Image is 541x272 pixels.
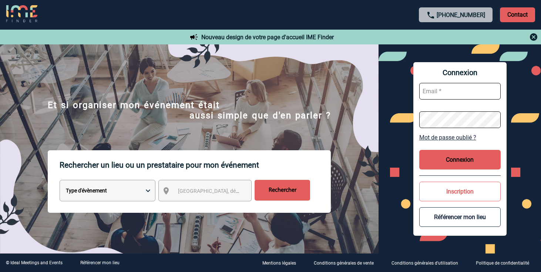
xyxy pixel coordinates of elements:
[500,7,535,22] p: Contact
[419,68,501,77] span: Connexion
[419,134,501,141] a: Mot de passe oublié ?
[255,180,310,201] input: Rechercher
[470,259,541,266] a: Politique de confidentialité
[419,182,501,201] button: Inscription
[426,11,435,20] img: call-24-px.png
[262,261,296,266] p: Mentions légales
[392,261,458,266] p: Conditions générales d'utilisation
[308,259,386,266] a: Conditions générales de vente
[437,11,485,19] a: [PHONE_NUMBER]
[178,188,281,194] span: [GEOGRAPHIC_DATA], département, région...
[419,150,501,169] button: Connexion
[386,259,470,266] a: Conditions générales d'utilisation
[476,261,529,266] p: Politique de confidentialité
[419,207,501,227] button: Référencer mon lieu
[60,150,331,180] p: Rechercher un lieu ou un prestataire pour mon événement
[314,261,374,266] p: Conditions générales de vente
[6,260,63,265] div: © Ideal Meetings and Events
[256,259,308,266] a: Mentions légales
[419,83,501,100] input: Email *
[80,260,120,265] a: Référencer mon lieu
